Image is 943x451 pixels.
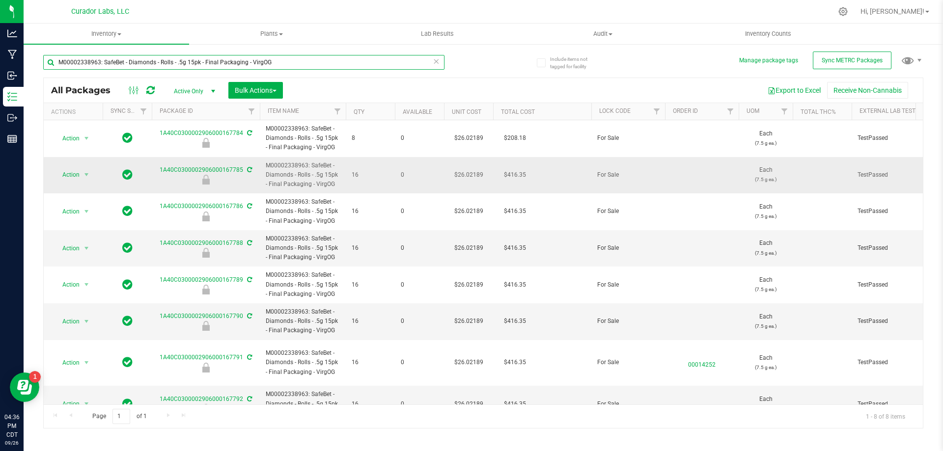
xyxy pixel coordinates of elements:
[84,409,155,424] span: Page of 1
[246,354,252,361] span: Sync from Compliance System
[597,317,659,326] span: For Sale
[597,207,659,216] span: For Sale
[550,55,599,70] span: Include items not tagged for facility
[599,107,631,114] a: Lock Code
[352,133,389,143] span: 8
[444,303,493,340] td: $26.02189
[745,138,787,148] p: (7.5 g ea.)
[444,386,493,422] td: $26.02189
[822,57,883,64] span: Sync METRC Packages
[150,175,261,185] div: For Sale
[246,166,252,173] span: Sync from Compliance System
[266,270,340,299] span: M00002338963: SafeBet - Diamonds - Rolls - .5g 15pk - Final Packaging - VirgOG
[268,107,299,114] a: Item Name
[597,399,659,409] span: For Sale
[499,314,531,328] span: $416.35
[444,230,493,267] td: $26.02189
[732,29,804,38] span: Inventory Counts
[160,276,243,283] a: 1A40C0300002906000167789
[597,243,659,253] span: For Sale
[122,241,133,255] span: In Sync
[266,390,340,418] span: M00002338963: SafeBet - Diamonds - Rolls - .5g 15pk - Final Packaging - VirgOG
[499,241,531,255] span: $416.35
[4,439,19,447] p: 09/26
[745,248,787,258] p: (7.5 g ea.)
[597,280,659,290] span: For Sale
[352,207,389,216] span: 16
[745,202,787,221] span: Each
[860,107,937,114] a: External Lab Test Result
[499,204,531,218] span: $416.35
[246,396,252,402] span: Sync from Compliance System
[266,124,340,153] span: M00002338963: SafeBet - Diamonds - Rolls - .5g 15pk - Final Packaging - VirgOG
[54,241,80,255] span: Action
[330,103,346,120] a: Filter
[433,55,440,68] span: Clear
[150,363,261,372] div: For Sale
[352,399,389,409] span: 16
[745,312,787,331] span: Each
[745,363,787,372] p: (7.5 g ea.)
[122,278,133,292] span: In Sync
[51,85,120,96] span: All Packages
[745,285,787,294] p: (7.5 g ea.)
[499,131,531,145] span: $208.18
[761,82,827,99] button: Export to Excel
[189,24,355,44] a: Plants
[745,275,787,294] span: Each
[246,130,252,136] span: Sync from Compliance System
[444,266,493,303] td: $26.02189
[122,204,133,218] span: In Sync
[352,317,389,326] span: 16
[266,161,340,189] span: M00002338963: SafeBet - Diamonds - Rolls - .5g 15pk - Final Packaging - VirgOG
[24,29,189,38] span: Inventory
[408,29,467,38] span: Lab Results
[111,107,148,114] a: Sync Status
[858,409,913,424] span: 1 - 8 of 8 items
[671,355,733,370] span: 00014252
[739,56,798,65] button: Manage package tags
[352,243,389,253] span: 16
[24,24,189,44] a: Inventory
[827,82,908,99] button: Receive Non-Cannabis
[444,157,493,194] td: $26.02189
[160,107,193,114] a: Package ID
[745,239,787,257] span: Each
[352,280,389,290] span: 16
[354,108,364,115] a: Qty
[597,170,659,180] span: For Sale
[747,107,759,114] a: UOM
[401,317,438,326] span: 0
[244,103,260,120] a: Filter
[745,175,787,184] p: (7.5 g ea.)
[355,24,520,44] a: Lab Results
[266,307,340,336] span: M00002338963: SafeBet - Diamonds - Rolls - .5g 15pk - Final Packaging - VirgOG
[401,399,438,409] span: 0
[160,354,243,361] a: 1A40C0300002906000167791
[499,355,531,370] span: $416.35
[81,315,93,328] span: select
[54,205,80,218] span: Action
[43,55,444,70] input: Search Package ID, Item Name, SKU, Lot or Part Number...
[266,197,340,226] span: M00002338963: SafeBet - Diamonds - Rolls - .5g 15pk - Final Packaging - VirgOG
[122,168,133,182] span: In Sync
[499,397,531,411] span: $416.35
[246,239,252,246] span: Sync from Compliance System
[150,404,261,414] div: For Sale
[501,108,535,115] a: Total Cost
[160,130,243,136] a: 1A40C0300002906000167784
[520,24,686,44] a: Audit
[745,212,787,221] p: (7.5 g ea.)
[444,120,493,157] td: $26.02189
[401,207,438,216] span: 0
[7,28,17,38] inline-svg: Analytics
[7,71,17,80] inline-svg: Inbound
[81,241,93,255] span: select
[150,285,261,294] div: For Sale
[801,108,836,115] a: Total THC%
[686,24,851,44] a: Inventory Counts
[7,113,17,123] inline-svg: Outbound
[401,358,438,367] span: 0
[722,103,739,120] a: Filter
